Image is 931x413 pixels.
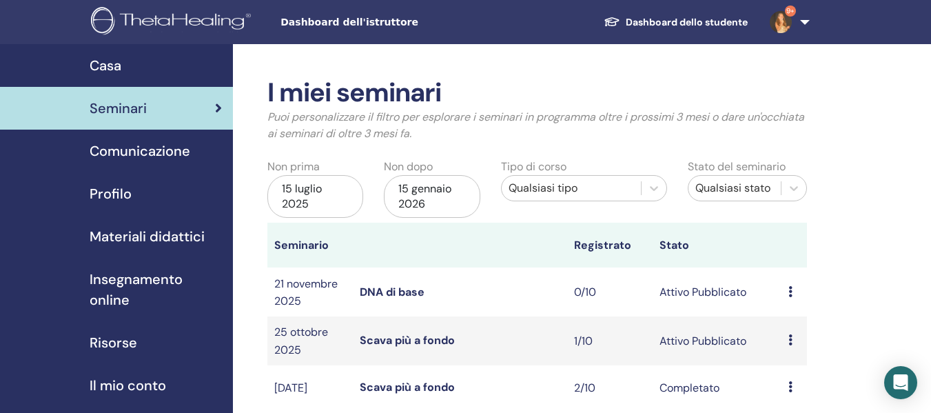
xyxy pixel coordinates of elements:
font: [DATE] [274,381,307,395]
font: Stato [659,238,689,252]
font: Seminario [274,238,329,252]
font: Risorse [90,334,137,352]
font: Casa [90,57,121,74]
img: graduation-cap-white.svg [604,16,620,28]
font: Non prima [267,159,320,174]
font: Puoi personalizzare il filtro per esplorare i seminari in programma oltre i prossimi 3 mesi o dar... [267,110,804,141]
a: Scava più a fondo [360,380,455,394]
font: Attivo Pubblicato [659,285,746,299]
font: 9+ [786,6,795,15]
font: Insegnamento online [90,270,183,309]
a: DNA di base [360,285,424,299]
font: 25 ottobre 2025 [274,325,328,356]
img: logo.png [91,7,256,38]
font: Qualsiasi stato [695,181,770,195]
a: Scava più a fondo [360,333,455,347]
font: Profilo [90,185,132,203]
font: 15 gennaio 2026 [398,181,451,211]
font: Dashboard dello studente [626,16,748,28]
font: Seminari [90,99,147,117]
font: Non dopo [384,159,433,174]
font: Il mio conto [90,376,166,394]
font: Attivo Pubblicato [659,334,746,348]
font: Tipo di corso [501,159,566,174]
img: default.jpg [770,11,792,33]
font: 21 novembre 2025 [274,276,338,308]
font: Qualsiasi tipo [509,181,577,195]
font: 0/10 [574,285,596,299]
font: Stato del seminario [688,159,786,174]
font: Dashboard dell'istruttore [280,17,418,28]
a: Dashboard dello studente [593,9,759,35]
font: I miei seminari [267,75,441,110]
font: Registrato [574,238,631,252]
font: Comunicazione [90,142,190,160]
div: Open Intercom Messenger [884,366,917,399]
font: 15 luglio 2025 [282,181,322,211]
font: Completato [659,381,719,395]
font: Materiali didattici [90,228,205,245]
font: 1/10 [574,334,593,348]
font: 2/10 [574,381,595,395]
